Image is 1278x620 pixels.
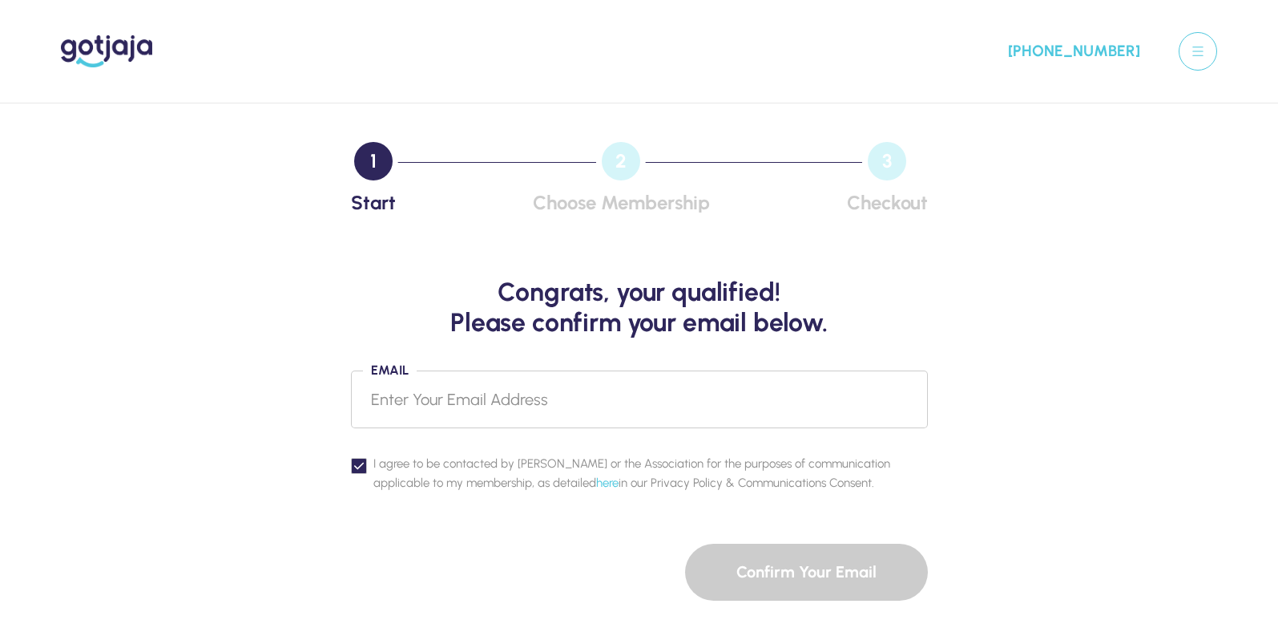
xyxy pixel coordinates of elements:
[533,193,710,213] p: Choose Membership
[61,35,152,67] img: GotJaja
[354,142,393,180] div: 1
[351,193,396,213] p: Start
[998,39,1140,64] a: [PHONE_NUMBER]
[847,193,928,213] p: Checkout
[868,142,906,180] div: 3
[363,364,417,377] label: Email
[351,277,928,338] h3: Congrats, your qualified! Please confirm your email below.
[351,371,928,428] input: Enter Your Email Address
[1008,39,1140,64] span: [PHONE_NUMBER]
[602,142,640,180] div: 2
[596,476,619,490] a: here
[373,454,928,492] span: I agree to be contacted by [PERSON_NAME] or the Association for the purposes of communication app...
